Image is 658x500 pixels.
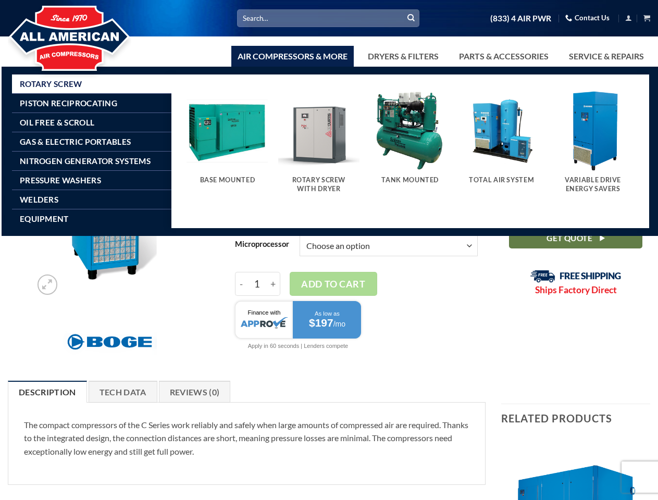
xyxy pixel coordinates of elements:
[20,99,117,107] span: Piston Reciprocating
[643,11,650,24] a: View cart
[461,90,542,195] a: Visit product category Total Air System
[89,381,157,403] a: Tech Data
[267,272,280,296] input: Increase quantity of Boge 10 HP Base | 3-Phase 208-575V | 100-190 PSI | MPCB-F | C9N
[20,176,101,184] span: Pressure Washers
[237,9,419,27] input: Search…
[501,404,650,432] h3: Related products
[552,90,634,204] a: Visit product category Variable Drive Energy Savers
[20,215,69,223] span: Equipment
[20,118,94,127] span: Oil Free & Scroll
[369,90,451,195] a: Visit product category Tank Mounted
[369,90,451,171] img: Tank Mounted
[403,10,419,26] button: Submit
[557,176,628,193] h5: Variable Drive Energy Savers
[8,381,87,403] a: Description
[24,418,469,458] p: The compact compressors of the C Series work reliably and safely when large amounts of compressed...
[20,137,131,146] span: Gas & Electric Portables
[235,240,289,248] label: Microprocessor
[63,329,157,355] img: Boge
[20,195,58,204] span: Welders
[509,228,642,248] a: Get Quote
[283,176,354,193] h5: Rotary Screw With Dryer
[535,284,617,295] strong: Ships Factory Direct
[490,9,551,28] a: (833) 4 AIR PWR
[278,90,359,171] img: Rotary Screw With Dryer
[235,272,247,296] input: Reduce quantity of Boge 10 HP Base | 3-Phase 208-575V | 100-190 PSI | MPCB-F | C9N
[247,272,267,296] input: Product quantity
[187,90,268,171] img: Base Mounted
[38,274,58,295] a: Zoom
[231,46,354,67] a: Air Compressors & More
[565,10,610,26] a: Contact Us
[159,381,231,403] a: Reviews (0)
[187,90,268,195] a: Visit product category Base Mounted
[530,270,622,283] img: Free Shipping
[466,176,537,184] h5: Total Air System
[362,46,445,67] a: Dryers & Filters
[192,176,263,184] h5: Base Mounted
[625,11,632,24] a: Login
[20,80,82,88] span: Rotary Screw
[20,157,151,165] span: Nitrogen Generator Systems
[375,176,445,184] h5: Tank Mounted
[278,90,359,204] a: Visit product category Rotary Screw With Dryer
[453,46,555,67] a: Parts & Accessories
[461,90,542,171] img: Total Air System
[552,90,634,171] img: Variable Drive Energy Savers
[290,272,377,296] button: Add to cart
[563,46,650,67] a: Service & Repairs
[547,232,592,245] span: Get Quote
